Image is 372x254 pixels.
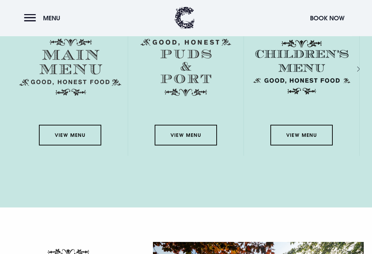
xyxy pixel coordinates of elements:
[270,125,332,146] a: View Menu
[174,7,195,29] img: Clandeboye Lodge
[141,39,231,97] img: Menu puds and port
[155,125,217,146] a: View Menu
[39,125,101,146] a: View Menu
[251,39,353,96] img: Childrens Menu 1
[19,39,121,96] img: Menu main menu
[307,11,348,26] button: Book Now
[348,64,354,74] div: Next slide
[43,14,60,22] span: Menu
[24,11,64,26] button: Menu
